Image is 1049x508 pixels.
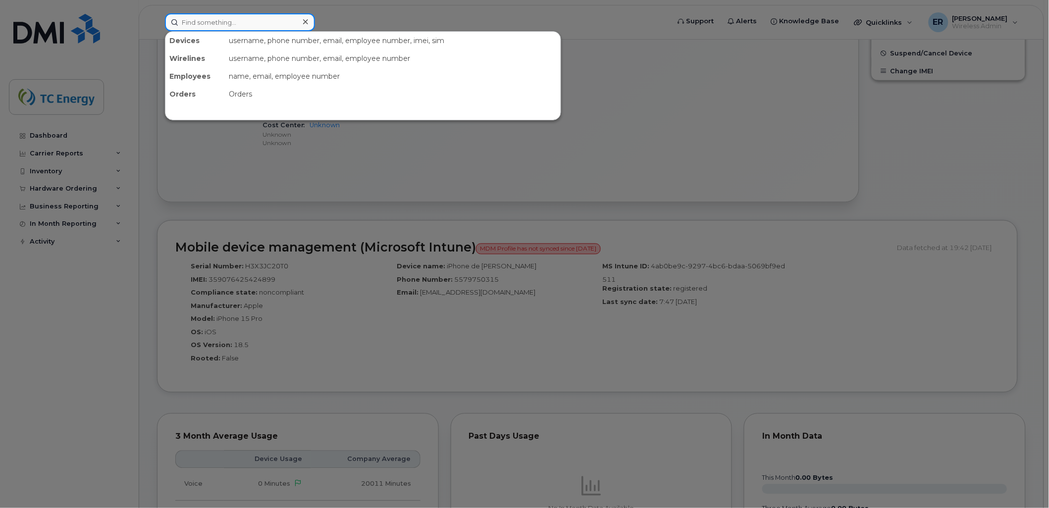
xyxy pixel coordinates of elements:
[225,67,561,85] div: name, email, employee number
[165,50,225,67] div: Wirelines
[165,32,225,50] div: Devices
[165,67,225,85] div: Employees
[225,50,561,67] div: username, phone number, email, employee number
[225,85,561,103] div: Orders
[165,85,225,103] div: Orders
[1006,465,1042,501] iframe: Messenger Launcher
[165,13,315,31] input: Find something...
[225,32,561,50] div: username, phone number, email, employee number, imei, sim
